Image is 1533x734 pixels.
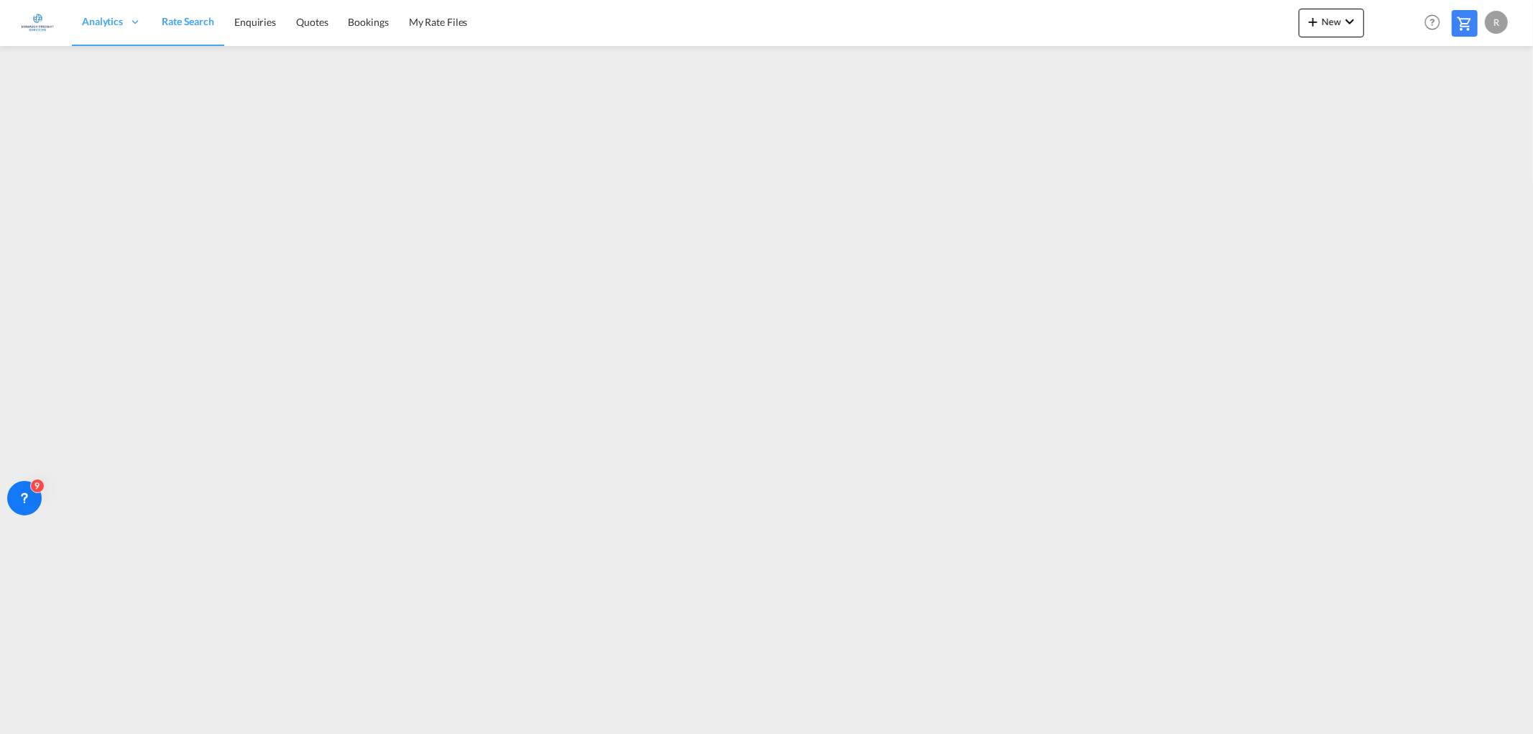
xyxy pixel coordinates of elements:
div: R [1485,11,1508,34]
span: Enquiries [234,16,276,28]
span: My Rate Files [409,16,468,28]
span: New [1304,16,1358,27]
span: Quotes [296,16,328,28]
button: icon-plus 400-fgNewicon-chevron-down [1299,9,1364,37]
div: Help [1420,10,1452,36]
span: Bookings [349,16,389,28]
span: Analytics [82,14,123,29]
img: e1326340b7c511ef854e8d6a806141ad.jpg [22,6,54,39]
span: Help [1420,10,1445,35]
span: Rate Search [162,15,214,27]
md-icon: icon-plus 400-fg [1304,13,1322,30]
md-icon: icon-chevron-down [1341,13,1358,30]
